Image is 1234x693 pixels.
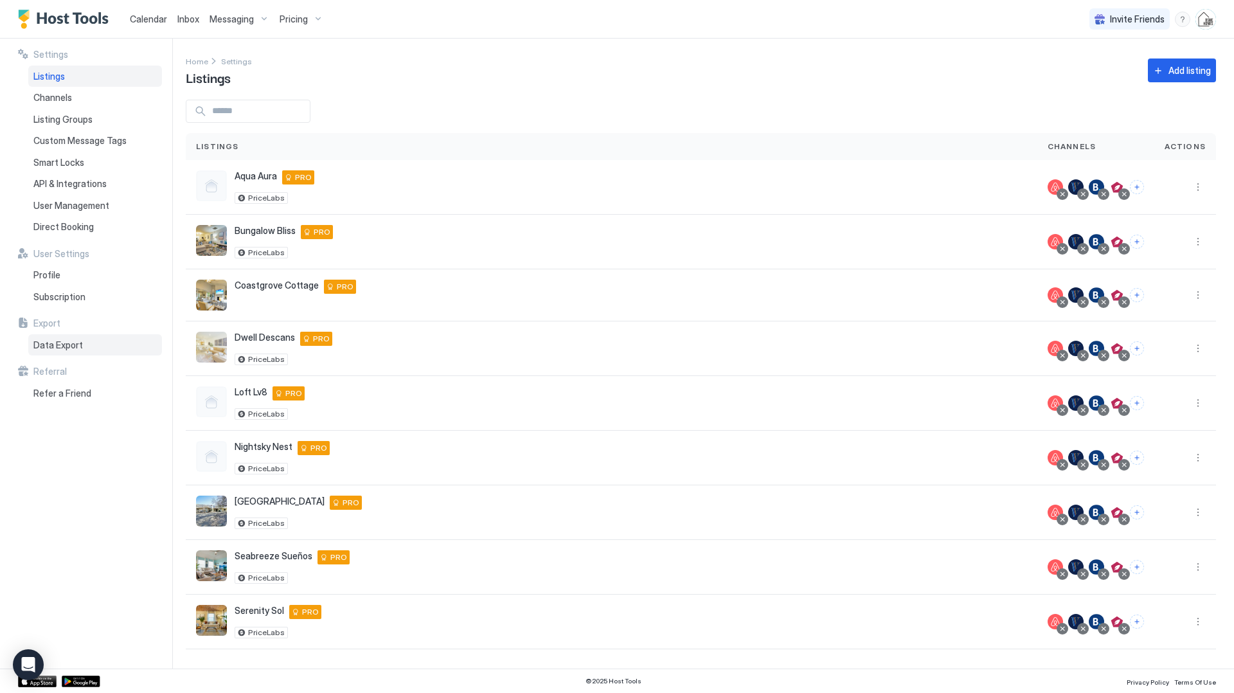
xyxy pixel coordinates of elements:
[1190,395,1206,411] button: More options
[1190,559,1206,575] button: More options
[280,14,308,25] span: Pricing
[177,14,199,24] span: Inbox
[18,10,114,29] a: Host Tools Logo
[221,54,252,67] a: Settings
[28,152,162,174] a: Smart Locks
[302,606,319,618] span: PRO
[1190,341,1206,356] div: menu
[285,388,302,399] span: PRO
[196,496,227,526] div: listing image
[33,178,107,190] span: API & Integrations
[586,677,641,685] span: © 2025 Host Tools
[314,226,330,238] span: PRO
[1130,560,1144,574] button: Connect channels
[1130,396,1144,410] button: Connect channels
[1130,615,1144,629] button: Connect channels
[235,225,296,237] span: Bungalow Bliss
[33,49,68,60] span: Settings
[313,333,330,345] span: PRO
[196,605,227,636] div: listing image
[1127,678,1169,686] span: Privacy Policy
[28,130,162,152] a: Custom Message Tags
[33,291,85,303] span: Subscription
[177,12,199,26] a: Inbox
[130,14,167,24] span: Calendar
[1190,614,1206,629] div: menu
[1174,678,1216,686] span: Terms Of Use
[28,216,162,238] a: Direct Booking
[33,92,72,104] span: Channels
[33,269,60,281] span: Profile
[33,388,91,399] span: Refer a Friend
[1190,179,1206,195] div: menu
[1175,12,1190,27] div: menu
[235,386,267,398] span: Loft Lv8
[337,281,353,292] span: PRO
[295,172,312,183] span: PRO
[186,54,208,67] a: Home
[1130,235,1144,249] button: Connect channels
[196,141,239,152] span: Listings
[33,157,84,168] span: Smart Locks
[1190,287,1206,303] div: menu
[1190,234,1206,249] button: More options
[196,332,227,363] div: listing image
[62,676,100,687] a: Google Play Store
[33,135,127,147] span: Custom Message Tags
[330,552,347,563] span: PRO
[235,605,284,616] span: Serenity Sol
[1130,341,1144,355] button: Connect channels
[310,442,327,454] span: PRO
[1048,141,1096,152] span: Channels
[18,676,57,687] div: App Store
[33,248,89,260] span: User Settings
[1190,179,1206,195] button: More options
[33,318,60,329] span: Export
[1174,674,1216,688] a: Terms Of Use
[28,87,162,109] a: Channels
[186,57,208,66] span: Home
[28,173,162,195] a: API & Integrations
[33,114,93,125] span: Listing Groups
[28,66,162,87] a: Listings
[1130,288,1144,302] button: Connect channels
[1190,234,1206,249] div: menu
[235,280,319,291] span: Coastgrove Cottage
[1195,9,1216,30] div: User profile
[1130,180,1144,194] button: Connect channels
[1165,141,1206,152] span: Actions
[196,225,227,256] div: listing image
[1168,64,1211,77] div: Add listing
[1190,287,1206,303] button: More options
[343,497,359,509] span: PRO
[33,200,109,212] span: User Management
[28,334,162,356] a: Data Export
[1190,395,1206,411] div: menu
[33,221,94,233] span: Direct Booking
[221,54,252,67] div: Breadcrumb
[1148,59,1216,82] button: Add listing
[33,71,65,82] span: Listings
[235,550,312,562] span: Seabreeze Sueños
[235,332,295,343] span: Dwell Descans
[235,496,325,507] span: [GEOGRAPHIC_DATA]
[28,286,162,308] a: Subscription
[33,366,67,377] span: Referral
[1130,451,1144,465] button: Connect channels
[235,441,292,453] span: Nightsky Nest
[186,67,231,87] span: Listings
[235,170,277,182] span: Aqua Aura
[28,195,162,217] a: User Management
[1190,341,1206,356] button: More options
[28,264,162,286] a: Profile
[130,12,167,26] a: Calendar
[1190,505,1206,520] button: More options
[207,100,310,122] input: Input Field
[1190,450,1206,465] div: menu
[210,14,254,25] span: Messaging
[1127,674,1169,688] a: Privacy Policy
[1190,614,1206,629] button: More options
[196,280,227,310] div: listing image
